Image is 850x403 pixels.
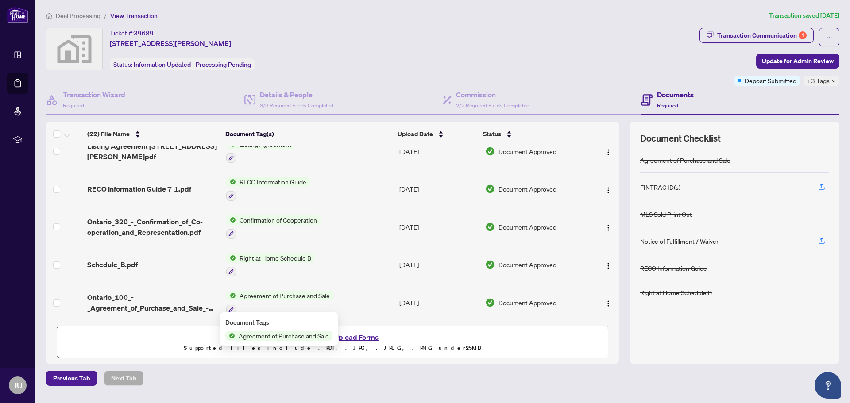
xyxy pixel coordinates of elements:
div: MLS Sold Print Out [640,209,692,219]
span: 2/2 Required Fields Completed [456,102,529,109]
th: Document Tag(s) [222,122,394,146]
img: Document Status [485,260,495,269]
button: Status IconAgreement of Purchase and Sale [226,291,333,315]
span: RECO Information Guide 7 1.pdf [87,184,191,194]
img: Document Status [485,222,495,232]
button: Next Tab [104,371,143,386]
span: Ontario_100_-_Agreement_of_Purchase_and_Sale_-_Residential_1.pdf [87,292,219,313]
span: [STREET_ADDRESS][PERSON_NAME] [110,38,231,49]
span: Deposit Submitted [745,76,796,85]
img: Logo [605,262,612,269]
div: Agreement of Purchase and Sale [640,155,730,165]
img: Status Icon [226,253,236,263]
span: Upload Date [398,129,433,139]
img: logo [7,7,28,23]
span: Document Approved [498,222,556,232]
span: Drag & Drop orUpload FormsSupported files include .PDF, .JPG, .JPEG, .PNG under25MB [57,326,608,359]
button: Logo [601,182,615,196]
button: Status IconListing Agreement [226,139,295,163]
div: Document Tags [225,318,332,327]
span: 3/3 Required Fields Completed [260,102,333,109]
h4: Documents [657,89,694,100]
span: Right at Home Schedule B [236,253,315,263]
span: Confirmation of Cooperation [236,215,321,225]
img: Logo [605,149,612,156]
span: (22) File Name [87,129,130,139]
div: Status: [110,58,255,70]
button: Status IconConfirmation of Cooperation [226,215,321,239]
button: Logo [601,296,615,310]
div: Notice of Fulfillment / Waiver [640,236,719,246]
div: Transaction Communication [717,28,807,42]
span: Listing Agreement [STREET_ADDRESS][PERSON_NAME]pdf [87,141,219,162]
div: 1 [799,31,807,39]
span: Status [483,129,501,139]
td: [DATE] [396,132,482,170]
button: Previous Tab [46,371,97,386]
td: [DATE] [396,208,482,246]
span: Information Updated - Processing Pending [134,61,251,69]
td: [DATE] [396,170,482,208]
img: Document Status [485,184,495,194]
button: Status IconRight at Home Schedule B [226,253,315,277]
span: Required [657,102,678,109]
button: Logo [601,220,615,234]
div: Ticket #: [110,28,154,38]
h4: Commission [456,89,529,100]
img: Document Status [485,298,495,307]
span: RECO Information Guide [236,177,310,187]
span: Required [63,102,84,109]
h4: Transaction Wizard [63,89,125,100]
button: Transaction Communication1 [699,28,814,43]
img: Logo [605,187,612,194]
span: Document Approved [498,260,556,269]
th: Status [479,122,586,146]
span: Ontario_320_-_Confirmation_of_Co-operation_and_Representation.pdf [87,216,219,238]
span: Deal Processing [56,12,100,20]
span: Document Approved [498,184,556,194]
span: Schedule_B.pdf [87,259,138,270]
td: [DATE] [396,246,482,284]
p: Supported files include .PDF, .JPG, .JPEG, .PNG under 25 MB [62,343,603,353]
span: Previous Tab [53,371,90,385]
div: Right at Home Schedule B [640,288,712,297]
div: FINTRAC ID(s) [640,182,680,192]
img: Status Icon [226,177,236,187]
button: Logo [601,144,615,158]
span: home [46,13,52,19]
button: Status IconRECO Information Guide [226,177,310,201]
span: Agreement of Purchase and Sale [236,291,333,300]
span: Document Approved [498,298,556,307]
span: Document Checklist [640,132,721,145]
img: Logo [605,224,612,231]
article: Transaction saved [DATE] [769,11,839,21]
img: svg%3e [46,28,102,70]
img: Status Icon [226,291,236,300]
span: 39689 [134,29,154,37]
li: / [104,11,107,21]
h4: Details & People [260,89,333,100]
th: (22) File Name [84,122,222,146]
span: down [831,79,836,83]
button: Update for Admin Review [756,54,839,69]
span: View Transaction [110,12,158,20]
button: Upload Forms [331,331,381,343]
span: Update for Admin Review [762,54,834,68]
button: Logo [601,257,615,272]
span: Agreement of Purchase and Sale [235,331,332,341]
img: Status Icon [226,215,236,225]
span: JU [14,379,22,391]
div: RECO Information Guide [640,263,707,273]
span: Document Approved [498,146,556,156]
th: Upload Date [394,122,479,146]
img: Status Icon [225,331,235,341]
img: Document Status [485,146,495,156]
span: ellipsis [826,34,832,40]
img: Logo [605,300,612,307]
td: [DATE] [396,284,482,322]
button: Open asap [815,372,841,399]
span: +3 Tags [807,76,830,86]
